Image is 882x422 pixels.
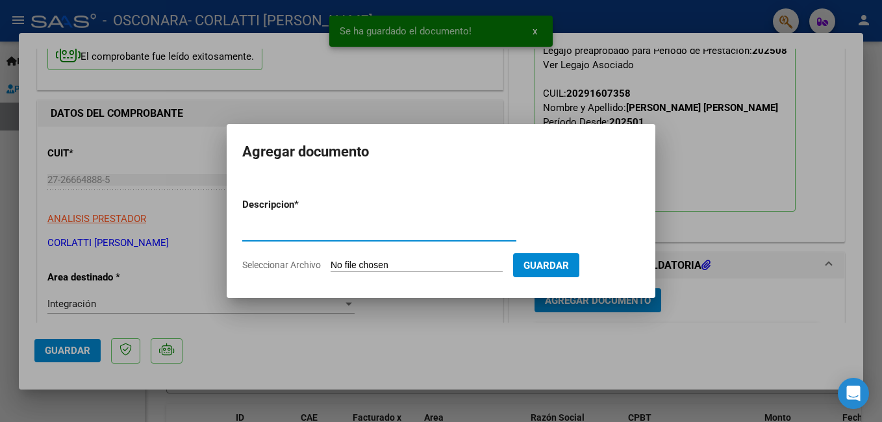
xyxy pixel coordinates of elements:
h2: Agregar documento [242,140,640,164]
span: Seleccionar Archivo [242,260,321,270]
span: Guardar [523,260,569,271]
p: Descripcion [242,197,362,212]
button: Guardar [513,253,579,277]
div: Open Intercom Messenger [838,378,869,409]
